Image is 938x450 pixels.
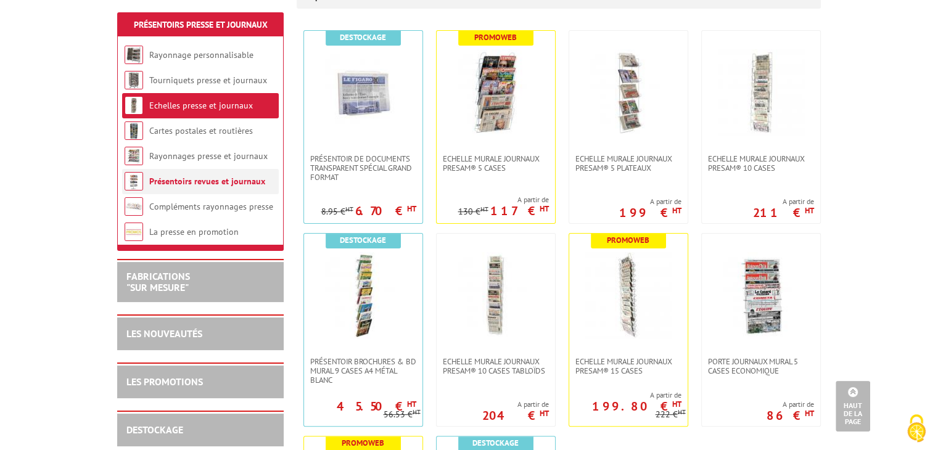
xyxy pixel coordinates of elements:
[149,125,253,136] a: Cartes postales et routières
[149,150,268,162] a: Rayonnages presse et journaux
[569,390,681,400] span: A partir de
[304,154,422,182] a: PRÉSENTOIR DE DOCUMENTS TRANSPARENT SPÉCIAL GRAND FORMAT
[125,172,143,190] img: Présentoirs revues et journaux
[585,252,672,338] img: Echelle murale journaux Presam® 15 cases
[126,375,203,388] a: LES PROMOTIONS
[407,399,416,409] sup: HT
[901,413,932,444] img: Cookies (fenêtre modale)
[592,403,681,410] p: 199.80 €
[321,207,353,216] p: 8.95 €
[310,357,416,385] span: Présentoir Brochures & BD mural 9 cases A4 métal blanc
[480,205,488,213] sup: HT
[895,408,938,450] button: Cookies (fenêtre modale)
[337,403,416,410] p: 45.50 €
[656,410,686,419] p: 222 €
[126,423,183,436] a: DESTOCKAGE
[126,270,190,293] a: FABRICATIONS"Sur Mesure"
[304,357,422,385] a: Présentoir Brochures & BD mural 9 cases A4 métal blanc
[320,252,406,338] img: Présentoir Brochures & BD mural 9 cases A4 métal blanc
[472,438,519,448] b: Destockage
[437,154,555,173] a: Echelle murale journaux Presam® 5 cases
[607,235,649,245] b: Promoweb
[453,252,539,338] img: Echelle murale journaux Presam® 10 cases tabloïds
[805,205,814,216] sup: HT
[718,49,804,136] img: Echelle murale journaux Presam® 10 cases
[585,49,672,136] img: Echelle murale journaux Presam® 5 plateaux
[443,357,549,375] span: Echelle murale journaux Presam® 10 cases tabloïds
[718,252,804,338] img: Porte Journaux Mural 5 cases Economique
[482,399,549,409] span: A partir de
[149,226,239,237] a: La presse en promotion
[355,207,416,215] p: 6.70 €
[384,410,421,419] p: 56.53 €
[569,357,688,375] a: Echelle murale journaux Presam® 15 cases
[569,154,688,173] a: Echelle murale journaux Presam® 5 plateaux
[407,203,416,214] sup: HT
[702,357,820,375] a: Porte Journaux Mural 5 cases Economique
[125,71,143,89] img: Tourniquets presse et journaux
[125,223,143,241] img: La presse en promotion
[767,399,814,409] span: A partir de
[125,121,143,140] img: Cartes postales et routières
[836,381,870,432] a: Haut de la page
[125,46,143,64] img: Rayonnage personnalisable
[540,408,549,419] sup: HT
[702,154,820,173] a: Echelle murale journaux Presam® 10 cases
[149,49,253,60] a: Rayonnage personnalisable
[149,100,253,111] a: Echelles presse et journaux
[149,75,267,86] a: Tourniquets presse et journaux
[149,201,273,212] a: Compléments rayonnages presse
[575,357,681,375] span: Echelle murale journaux Presam® 15 cases
[413,407,421,416] sup: HT
[474,32,517,43] b: Promoweb
[345,205,353,213] sup: HT
[482,412,549,419] p: 204 €
[437,357,555,375] a: Echelle murale journaux Presam® 10 cases tabloïds
[125,197,143,216] img: Compléments rayonnages presse
[672,205,681,216] sup: HT
[443,154,549,173] span: Echelle murale journaux Presam® 5 cases
[458,207,488,216] p: 130 €
[134,19,268,30] a: Présentoirs Presse et Journaux
[310,154,416,182] span: PRÉSENTOIR DE DOCUMENTS TRANSPARENT SPÉCIAL GRAND FORMAT
[619,209,681,216] p: 199 €
[149,176,265,187] a: Présentoirs revues et journaux
[678,407,686,416] sup: HT
[340,235,386,245] b: Destockage
[767,412,814,419] p: 86 €
[708,154,814,173] span: Echelle murale journaux Presam® 10 cases
[805,408,814,419] sup: HT
[453,49,539,136] img: Echelle murale journaux Presam® 5 cases
[490,207,549,215] p: 117 €
[125,96,143,115] img: Echelles presse et journaux
[708,357,814,375] span: Porte Journaux Mural 5 cases Economique
[342,438,384,448] b: Promoweb
[619,197,681,207] span: A partir de
[126,327,202,340] a: LES NOUVEAUTÉS
[540,203,549,214] sup: HT
[125,147,143,165] img: Rayonnages presse et journaux
[672,399,681,409] sup: HT
[575,154,681,173] span: Echelle murale journaux Presam® 5 plateaux
[458,195,549,205] span: A partir de
[320,49,406,136] img: PRÉSENTOIR DE DOCUMENTS TRANSPARENT SPÉCIAL GRAND FORMAT
[753,209,814,216] p: 211 €
[340,32,386,43] b: Destockage
[753,197,814,207] span: A partir de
